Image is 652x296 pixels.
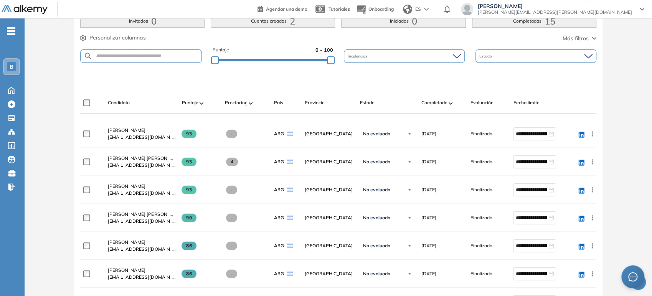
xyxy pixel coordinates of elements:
[266,6,307,12] span: Agendar una demo
[407,271,412,276] img: Ícono de flecha
[563,35,596,43] button: Más filtros
[363,215,390,221] span: No evaluado
[470,158,492,165] span: Finalizado
[287,187,293,192] img: ARG
[182,270,196,278] span: 86
[108,239,175,246] a: [PERSON_NAME]
[226,186,237,194] span: -
[304,214,353,221] span: [GEOGRAPHIC_DATA]
[274,99,283,106] span: País
[257,4,307,13] a: Agendar una demo
[274,270,284,277] span: ARG
[200,102,203,104] img: [missing "en.ARROW_ALT" translation]
[563,35,589,43] span: Más filtros
[470,270,492,277] span: Finalizado
[421,270,436,277] span: [DATE]
[470,99,493,106] span: Evaluación
[182,130,196,138] span: 93
[363,187,390,193] span: No evaluado
[304,186,353,193] span: [GEOGRAPHIC_DATA]
[182,186,196,194] span: 93
[478,3,632,9] span: [PERSON_NAME]
[470,186,492,193] span: Finalizado
[407,243,412,248] img: Ícono de flecha
[182,158,196,166] span: 93
[407,215,412,220] img: Ícono de flecha
[274,130,284,137] span: ARG
[341,15,465,28] button: Iniciadas0
[108,127,175,134] a: [PERSON_NAME]
[304,130,353,137] span: [GEOGRAPHIC_DATA]
[80,15,205,28] button: Invitados0
[108,134,175,141] span: [EMAIL_ADDRESS][DOMAIN_NAME]
[108,127,145,133] span: [PERSON_NAME]
[407,160,412,164] img: Ícono de flecha
[415,6,421,13] span: ES
[108,155,184,161] span: [PERSON_NAME] [PERSON_NAME]
[287,132,293,136] img: ARG
[108,267,145,273] span: [PERSON_NAME]
[287,215,293,220] img: ARG
[421,214,436,221] span: [DATE]
[7,30,15,32] i: -
[449,102,452,104] img: [missing "en.ARROW_ALT" translation]
[274,158,284,165] span: ARG
[224,99,247,106] span: Proctoring
[475,49,596,63] div: Estado
[479,53,494,59] span: Estado
[274,242,284,249] span: ARG
[403,5,412,14] img: world
[513,99,539,106] span: Fecha límite
[472,15,596,28] button: Completadas15
[304,242,353,249] span: [GEOGRAPHIC_DATA]
[344,49,465,63] div: Incidencias
[108,183,145,189] span: [PERSON_NAME]
[363,159,390,165] span: No evaluado
[226,270,237,278] span: -
[287,160,293,164] img: ARG
[407,187,412,192] img: Ícono de flecha
[407,132,412,136] img: Ícono de flecha
[182,214,196,222] span: 90
[421,99,447,106] span: Completado
[108,99,130,106] span: Candidato
[328,6,350,12] span: Tutoriales
[108,211,184,217] span: [PERSON_NAME] [PERSON_NAME]
[368,6,394,12] span: Onboarding
[478,9,632,15] span: [PERSON_NAME][EMAIL_ADDRESS][PERSON_NAME][DOMAIN_NAME]
[182,99,198,106] span: Puntaje
[80,34,146,42] button: Personalizar columnas
[84,51,93,61] img: SEARCH_ALT
[211,15,335,28] button: Cuentas creadas2
[315,46,333,54] span: 0 - 100
[304,158,353,165] span: [GEOGRAPHIC_DATA]
[421,158,436,165] span: [DATE]
[226,130,237,138] span: -
[182,242,196,250] span: 86
[274,186,284,193] span: ARG
[363,243,390,249] span: No evaluado
[421,186,436,193] span: [DATE]
[249,102,253,104] img: [missing "en.ARROW_ALT" translation]
[108,267,175,274] a: [PERSON_NAME]
[89,34,146,42] span: Personalizar columnas
[108,162,175,169] span: [EMAIL_ADDRESS][DOMAIN_NAME]
[360,99,374,106] span: Estado
[363,131,390,137] span: No evaluado
[108,190,175,197] span: [EMAIL_ADDRESS][DOMAIN_NAME]
[348,53,369,59] span: Incidencias
[226,158,238,166] span: 4
[628,272,637,281] span: message
[108,218,175,225] span: [EMAIL_ADDRESS][DOMAIN_NAME]
[421,130,436,137] span: [DATE]
[274,214,284,221] span: ARG
[108,274,175,281] span: [EMAIL_ADDRESS][DOMAIN_NAME]
[356,1,394,18] button: Onboarding
[108,211,175,218] a: [PERSON_NAME] [PERSON_NAME]
[421,242,436,249] span: [DATE]
[213,46,229,54] span: Puntaje
[424,8,429,11] img: arrow
[287,271,293,276] img: ARG
[226,214,237,222] span: -
[226,242,237,250] span: -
